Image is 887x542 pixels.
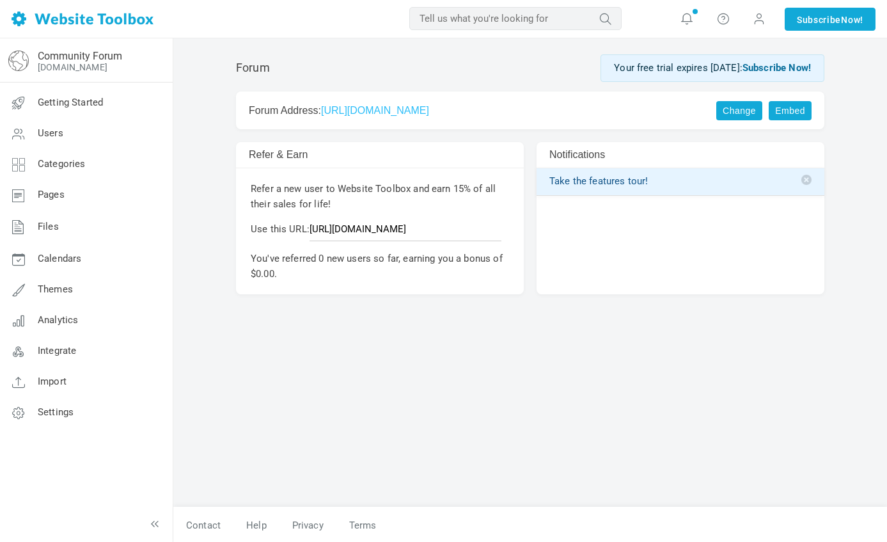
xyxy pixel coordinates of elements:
[251,181,509,212] p: Refer a new user to Website Toolbox and earn 15% of all their sales for life!
[173,514,233,537] a: Contact
[409,7,622,30] input: Tell us what you're looking for
[549,175,812,188] a: Take the features tour!
[321,105,429,116] a: [URL][DOMAIN_NAME]
[249,104,699,116] h2: Forum Address:
[769,101,812,120] a: Embed
[841,13,863,27] span: Now!
[38,376,67,387] span: Import
[716,101,762,120] a: Change
[38,50,122,62] a: Community Forum
[38,127,63,139] span: Users
[38,406,74,418] span: Settings
[236,61,270,75] h1: Forum
[249,148,459,161] h2: Refer & Earn
[600,54,824,82] div: Your free trial expires [DATE]:
[38,253,81,264] span: Calendars
[801,175,812,185] span: Delete notification
[785,8,875,31] a: SubscribeNow!
[38,345,76,356] span: Integrate
[336,514,377,537] a: Terms
[549,148,759,161] h2: Notifications
[38,314,78,326] span: Analytics
[742,62,811,74] a: Subscribe Now!
[233,514,279,537] a: Help
[38,158,86,170] span: Categories
[38,62,107,72] a: [DOMAIN_NAME]
[251,221,509,241] p: Use this URL:
[279,514,336,537] a: Privacy
[38,97,103,108] span: Getting Started
[38,189,65,200] span: Pages
[8,51,29,71] img: globe-icon.png
[251,251,509,282] p: You've referred 0 new users so far, earning you a bonus of $0.00.
[38,221,59,232] span: Files
[38,283,73,295] span: Themes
